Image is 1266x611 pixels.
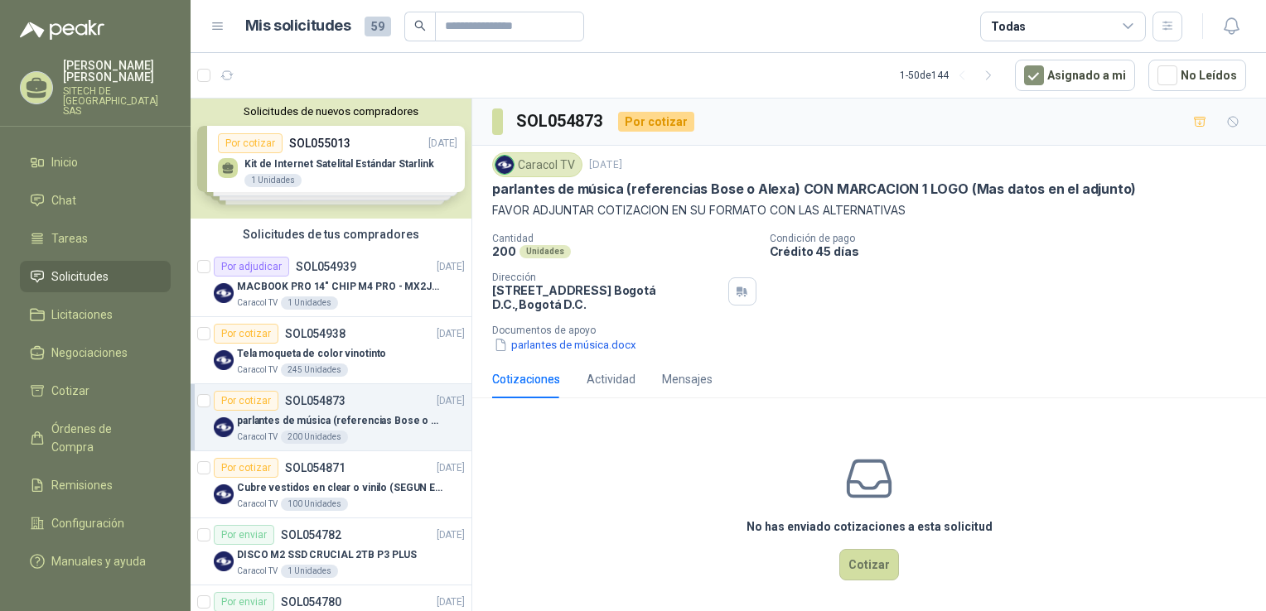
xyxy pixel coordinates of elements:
a: Por adjudicarSOL054939[DATE] Company LogoMACBOOK PRO 14" CHIP M4 PRO - MX2J3E/ACaracol TV1 Unidades [191,250,471,317]
div: Por cotizar [618,112,694,132]
a: Por cotizarSOL054873[DATE] Company Logoparlantes de música (referencias Bose o Alexa) CON MARCACI... [191,384,471,451]
p: [DATE] [437,393,465,409]
p: parlantes de música (referencias Bose o Alexa) CON MARCACION 1 LOGO (Mas datos en el adjunto) [237,413,443,429]
p: SOL054873 [285,395,345,407]
div: Actividad [587,370,635,388]
p: Condición de pago [770,233,1260,244]
a: Manuales y ayuda [20,546,171,577]
span: Negociaciones [51,344,128,362]
div: 1 - 50 de 144 [900,62,1002,89]
p: [DATE] [437,326,465,342]
p: MACBOOK PRO 14" CHIP M4 PRO - MX2J3E/A [237,279,443,295]
span: search [414,20,426,31]
span: Configuración [51,514,124,532]
a: Licitaciones [20,299,171,330]
p: SOL054782 [281,529,341,541]
span: Órdenes de Compra [51,420,155,456]
p: Crédito 45 días [770,244,1260,258]
a: Por cotizarSOL054871[DATE] Company LogoCubre vestidos en clear o vinilo (SEGUN ESPECIFICACIONES D... [191,451,471,518]
p: [DATE] [437,460,465,476]
a: Configuración [20,508,171,539]
p: parlantes de música (referencias Bose o Alexa) CON MARCACION 1 LOGO (Mas datos en el adjunto) [492,180,1136,198]
p: Caracol TV [237,363,278,377]
p: FAVOR ADJUNTAR COTIZACION EN SU FORMATO CON LAS ALTERNATIVAS [492,201,1246,219]
p: [DATE] [437,594,465,610]
a: Remisiones [20,469,171,501]
p: Dirección [492,272,722,283]
div: Todas [991,17,1026,36]
button: Cotizar [839,549,899,580]
p: 200 [492,244,516,258]
p: Documentos de apoyo [492,325,1259,336]
div: Solicitudes de nuevos compradoresPor cotizarSOL055013[DATE] Kit de Internet Satelital Estándar St... [191,99,471,219]
p: [DATE] [589,157,622,173]
img: Logo peakr [20,20,104,40]
button: parlantes de música.docx [492,336,638,354]
span: Remisiones [51,476,113,494]
div: Por cotizar [214,458,278,478]
div: Por cotizar [214,324,278,344]
p: [DATE] [437,527,465,543]
img: Company Logo [214,551,234,571]
div: Caracol TV [492,152,582,177]
a: Por enviarSOL054782[DATE] Company LogoDISCO M2 SSD CRUCIAL 2TB P3 PLUSCaracol TV1 Unidades [191,518,471,585]
div: Mensajes [662,370,713,388]
span: Inicio [51,153,78,171]
p: DISCO M2 SSD CRUCIAL 2TB P3 PLUS [237,547,417,563]
button: Solicitudes de nuevos compradores [197,105,465,118]
img: Company Logo [214,283,234,303]
span: Chat [51,191,76,209]
span: 59 [365,17,391,36]
div: 200 Unidades [281,431,348,444]
p: Caracol TV [237,296,278,310]
div: Solicitudes de tus compradores [191,219,471,250]
span: Cotizar [51,382,89,400]
a: Inicio [20,147,171,178]
img: Company Logo [495,156,514,174]
div: Unidades [519,245,571,258]
span: Tareas [51,229,88,248]
p: SOL054871 [285,462,345,474]
a: Chat [20,185,171,216]
span: Licitaciones [51,305,113,324]
span: Manuales y ayuda [51,552,146,570]
a: Cotizar [20,375,171,407]
h1: Mis solicitudes [245,14,351,38]
p: Cantidad [492,233,756,244]
a: Tareas [20,223,171,254]
p: [STREET_ADDRESS] Bogotá D.C. , Bogotá D.C. [492,283,722,311]
div: 100 Unidades [281,498,348,511]
div: 1 Unidades [281,296,338,310]
button: Asignado a mi [1015,60,1135,91]
img: Company Logo [214,484,234,504]
p: SOL054938 [285,328,345,339]
p: Caracol TV [237,431,278,444]
button: No Leídos [1148,60,1246,91]
p: SITECH DE [GEOGRAPHIC_DATA] SAS [63,86,171,116]
a: Solicitudes [20,261,171,292]
p: Caracol TV [237,498,278,511]
img: Company Logo [214,350,234,370]
p: [DATE] [437,259,465,275]
div: 245 Unidades [281,363,348,377]
a: Por cotizarSOL054938[DATE] Company LogoTela moqueta de color vinotintoCaracol TV245 Unidades [191,317,471,384]
div: Por cotizar [214,391,278,411]
p: [PERSON_NAME] [PERSON_NAME] [63,60,171,83]
p: SOL054939 [296,261,356,272]
div: 1 Unidades [281,565,338,578]
p: Cubre vestidos en clear o vinilo (SEGUN ESPECIFICACIONES DEL ADJUNTO) [237,480,443,496]
img: Company Logo [214,417,234,437]
p: Caracol TV [237,565,278,578]
a: Negociaciones [20,337,171,368]
p: SOL054780 [281,596,341,608]
div: Por enviar [214,525,274,545]
a: Órdenes de Compra [20,413,171,463]
h3: No has enviado cotizaciones a esta solicitud [747,517,993,536]
h3: SOL054873 [516,108,605,134]
div: Por adjudicar [214,257,289,277]
span: Solicitudes [51,267,109,286]
p: Tela moqueta de color vinotinto [237,346,386,362]
div: Cotizaciones [492,370,560,388]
